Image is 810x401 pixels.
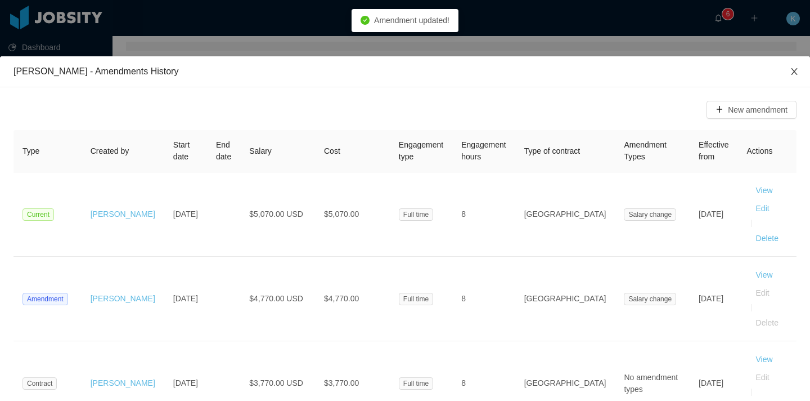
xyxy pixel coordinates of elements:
[706,101,796,119] button: icon: plusNew amendment
[461,140,506,161] span: Engagement hours
[91,146,129,155] span: Created by
[747,181,782,199] button: View
[249,210,303,219] span: $5,070.00 USD
[690,257,737,341] td: [DATE]
[374,16,449,25] span: Amendment updated!
[399,293,433,305] span: Full time
[524,146,580,155] span: Type of contract
[624,373,678,394] span: No amendment types
[173,140,190,161] span: Start date
[699,140,728,161] span: Effective from
[91,378,155,387] a: [PERSON_NAME]
[324,210,359,219] span: $5,070.00
[91,210,155,219] a: [PERSON_NAME]
[747,368,778,386] button: Edit
[747,284,778,302] button: Edit
[624,293,676,305] span: Salary change
[461,210,466,219] span: 8
[13,65,796,78] div: [PERSON_NAME] - Amendments History
[324,378,359,387] span: $3,770.00
[515,172,615,257] td: [GEOGRAPHIC_DATA]
[22,208,54,221] span: Current
[91,294,155,303] a: [PERSON_NAME]
[361,16,370,25] i: icon: check-circle
[324,294,359,303] span: $4,770.00
[747,199,778,217] button: Edit
[249,146,272,155] span: Salary
[22,146,39,155] span: Type
[747,229,787,247] button: Delete
[399,377,433,390] span: Full time
[249,378,303,387] span: $3,770.00 USD
[164,257,207,341] td: [DATE]
[22,293,68,305] span: Amendment
[461,294,466,303] span: 8
[624,208,676,221] span: Salary change
[790,67,799,76] i: icon: close
[515,257,615,341] td: [GEOGRAPHIC_DATA]
[778,56,810,88] button: Close
[747,146,773,155] span: Actions
[624,140,666,161] span: Amendment Types
[690,172,737,257] td: [DATE]
[249,294,303,303] span: $4,770.00 USD
[399,140,443,161] span: Engagement type
[324,146,340,155] span: Cost
[461,378,466,387] span: 8
[216,140,231,161] span: End date
[164,172,207,257] td: [DATE]
[22,377,57,390] span: Contract
[747,350,782,368] button: View
[399,208,433,221] span: Full time
[747,266,782,284] button: View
